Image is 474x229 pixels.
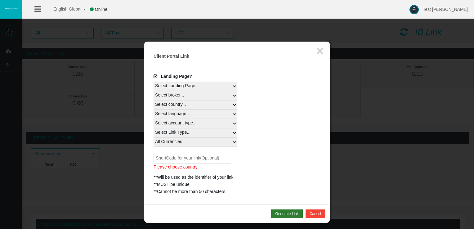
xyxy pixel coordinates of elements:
[154,174,320,181] div: **Will be used as the identifier of your link.
[306,209,325,218] button: Cancel
[271,209,302,218] button: Generate Link
[423,7,468,12] span: Test [PERSON_NAME]
[409,5,419,14] img: user-image
[45,7,81,11] span: English Global
[154,54,189,59] b: Client Portal Link
[154,154,231,164] input: ShortCode for your link(Optional)
[95,7,107,12] span: Online
[3,7,19,10] img: logo.svg
[154,181,320,188] div: **MUST be unique.
[316,45,324,57] button: ×
[154,188,320,195] div: **Cannot be more than 50 characters.
[154,164,320,171] p: Please choose country
[161,74,192,79] span: Landing Page?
